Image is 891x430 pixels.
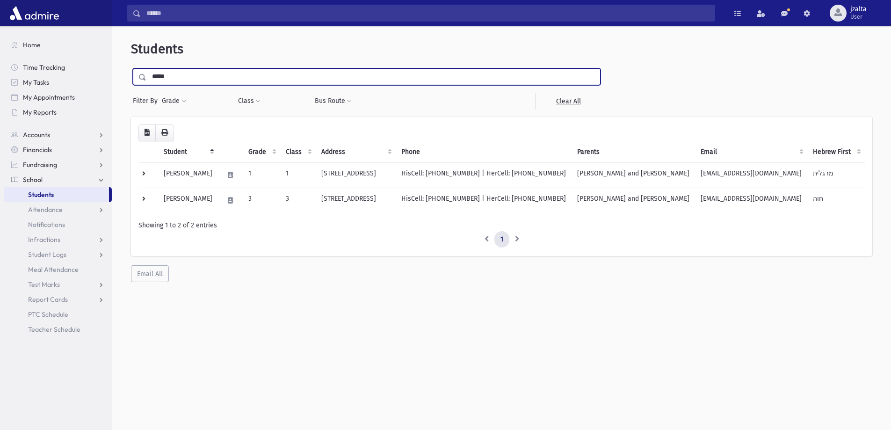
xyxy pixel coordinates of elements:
[4,142,112,157] a: Financials
[4,90,112,105] a: My Appointments
[28,325,80,334] span: Teacher Schedule
[155,124,174,141] button: Print
[158,162,218,188] td: [PERSON_NAME]
[494,231,509,248] a: 1
[28,235,60,244] span: Infractions
[23,175,43,184] span: School
[572,188,695,213] td: [PERSON_NAME] and [PERSON_NAME]
[4,277,112,292] a: Test Marks
[28,280,60,289] span: Test Marks
[243,188,280,213] td: 3
[158,141,218,163] th: Student: activate to sort column descending
[316,141,396,163] th: Address: activate to sort column ascending
[572,141,695,163] th: Parents
[4,202,112,217] a: Attendance
[4,262,112,277] a: Meal Attendance
[28,190,54,199] span: Students
[396,162,572,188] td: HisCell: [PHONE_NUMBER] | HerCell: [PHONE_NUMBER]
[536,93,601,109] a: Clear All
[807,188,865,213] td: חוה
[7,4,61,22] img: AdmirePro
[28,220,65,229] span: Notifications
[141,5,715,22] input: Search
[396,141,572,163] th: Phone
[807,141,865,163] th: Hebrew First: activate to sort column ascending
[28,205,63,214] span: Attendance
[238,93,261,109] button: Class
[4,75,112,90] a: My Tasks
[316,162,396,188] td: [STREET_ADDRESS]
[280,188,316,213] td: 3
[850,13,867,21] span: User
[850,6,867,13] span: jzalta
[4,187,109,202] a: Students
[695,188,807,213] td: [EMAIL_ADDRESS][DOMAIN_NAME]
[133,96,161,106] span: Filter By
[23,131,50,139] span: Accounts
[4,60,112,75] a: Time Tracking
[28,310,68,319] span: PTC Schedule
[4,217,112,232] a: Notifications
[807,162,865,188] td: מרגלית
[314,93,352,109] button: Bus Route
[161,93,187,109] button: Grade
[695,141,807,163] th: Email: activate to sort column ascending
[23,41,41,49] span: Home
[572,162,695,188] td: [PERSON_NAME] and [PERSON_NAME]
[280,141,316,163] th: Class: activate to sort column ascending
[316,188,396,213] td: [STREET_ADDRESS]
[396,188,572,213] td: HisCell: [PHONE_NUMBER] | HerCell: [PHONE_NUMBER]
[4,157,112,172] a: Fundraising
[23,146,52,154] span: Financials
[131,265,169,282] button: Email All
[4,232,112,247] a: Infractions
[4,127,112,142] a: Accounts
[23,108,57,117] span: My Reports
[4,247,112,262] a: Student Logs
[23,160,57,169] span: Fundraising
[4,105,112,120] a: My Reports
[131,41,183,57] span: Students
[4,322,112,337] a: Teacher Schedule
[4,172,112,187] a: School
[138,220,865,230] div: Showing 1 to 2 of 2 entries
[28,265,79,274] span: Meal Attendance
[243,162,280,188] td: 1
[695,162,807,188] td: [EMAIL_ADDRESS][DOMAIN_NAME]
[23,63,65,72] span: Time Tracking
[4,307,112,322] a: PTC Schedule
[158,188,218,213] td: [PERSON_NAME]
[28,295,68,304] span: Report Cards
[23,93,75,102] span: My Appointments
[23,78,49,87] span: My Tasks
[280,162,316,188] td: 1
[4,292,112,307] a: Report Cards
[28,250,66,259] span: Student Logs
[138,124,156,141] button: CSV
[4,37,112,52] a: Home
[243,141,280,163] th: Grade: activate to sort column ascending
